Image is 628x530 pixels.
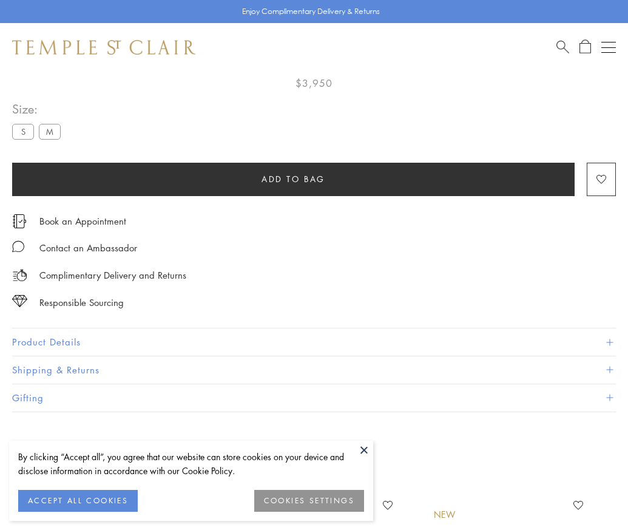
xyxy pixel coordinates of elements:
button: Open navigation [601,40,616,55]
button: Gifting [12,384,616,412]
img: MessageIcon-01_2.svg [12,240,24,253]
img: icon_sourcing.svg [12,295,27,307]
img: icon_appointment.svg [12,214,27,228]
button: ACCEPT ALL COOKIES [18,490,138,512]
p: Complimentary Delivery and Returns [39,268,186,283]
button: Shipping & Returns [12,356,616,384]
a: Search [556,39,569,55]
button: COOKIES SETTINGS [254,490,364,512]
div: Responsible Sourcing [39,295,124,310]
img: Temple St. Clair [12,40,195,55]
a: Book an Appointment [39,214,126,228]
div: New [434,508,456,522]
span: Add to bag [262,172,325,186]
span: $3,950 [295,75,333,91]
p: Enjoy Complimentary Delivery & Returns [242,5,380,18]
span: Size: [12,99,66,119]
div: By clicking “Accept all”, you agree that our website can store cookies on your device and disclos... [18,450,364,478]
div: Contact an Ambassador [39,240,137,256]
label: M [39,124,61,139]
img: icon_delivery.svg [12,268,27,283]
button: Product Details [12,328,616,356]
a: Open Shopping Bag [579,39,591,55]
button: Add to bag [12,163,575,196]
label: S [12,124,34,139]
